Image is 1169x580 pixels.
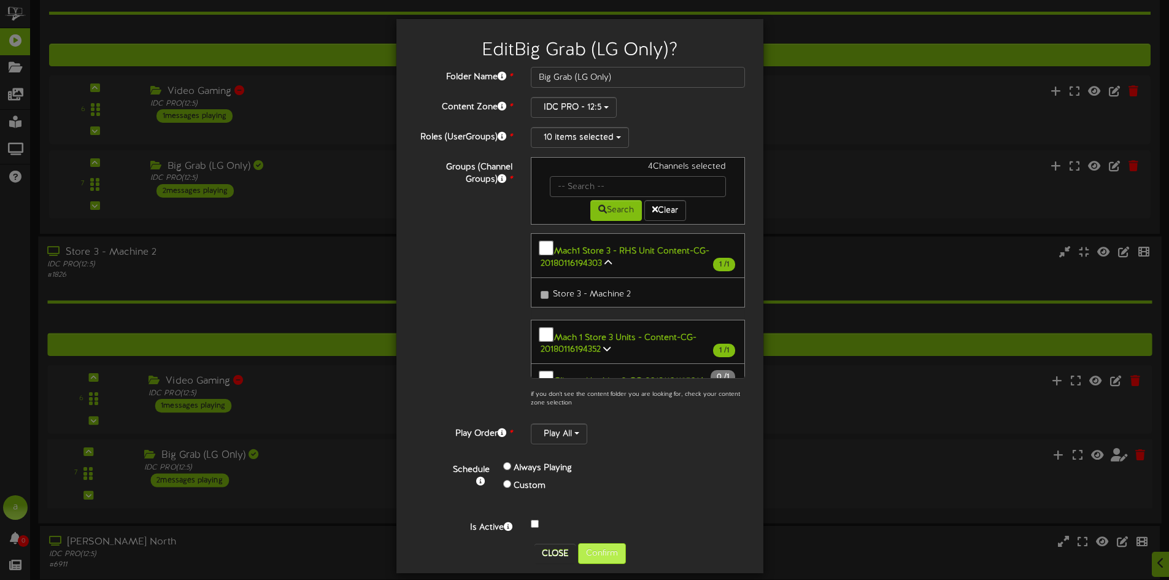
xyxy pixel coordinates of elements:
[578,543,626,564] button: Confirm
[534,544,576,563] button: Close
[406,423,522,440] label: Play Order
[719,346,724,355] span: 1
[541,333,696,354] b: Mach 1 Store 3 Units - Content-CG-20180116194352
[717,373,724,381] span: 0
[514,480,546,492] label: Custom
[554,377,704,386] b: Clinton Machine 2-CG-20181101195014
[406,67,522,83] label: Folder Name
[713,258,735,271] span: / 1
[719,260,724,269] span: 1
[531,67,745,88] input: Folder Name
[531,423,587,444] button: Play All
[644,200,686,221] button: Clear
[531,320,745,365] button: Mach 1 Store 3 Units - Content-CG-20180116194352 1 /1
[541,161,735,176] div: 4 Channels selected
[553,290,631,299] span: Store 3 - Machine 2
[406,97,522,114] label: Content Zone
[406,157,522,186] label: Groups (Channel Groups)
[453,465,490,474] b: Schedule
[415,41,745,61] h2: Edit Big Grab (LG Only) ?
[406,127,522,144] label: Roles (UserGroups)
[713,344,735,357] span: / 1
[531,363,745,407] button: Clinton Machine 2-CG-20181101195014 0 /1
[531,233,745,278] button: Mach1 Store 3 - RHS Unit Content-CG-20180116194303 1 /1
[541,247,709,268] b: Mach1 Store 3 - RHS Unit Content-CG-20180116194303
[711,370,735,384] span: / 1
[550,176,726,197] input: -- Search --
[406,517,522,534] label: Is Active
[531,97,617,118] button: IDC PRO - 12:5
[541,291,549,299] input: Store 3 - Machine 2
[531,127,629,148] button: 10 items selected
[514,462,572,474] label: Always Playing
[590,200,642,221] button: Search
